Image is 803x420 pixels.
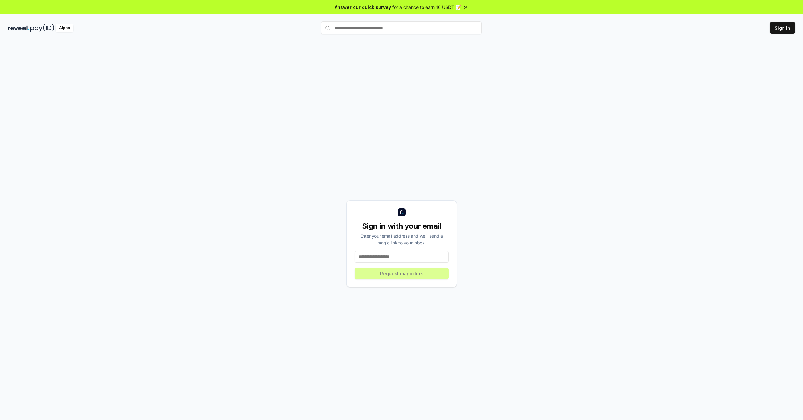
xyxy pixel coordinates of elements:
[8,24,29,32] img: reveel_dark
[30,24,54,32] img: pay_id
[355,233,449,246] div: Enter your email address and we’ll send a magic link to your inbox.
[355,221,449,231] div: Sign in with your email
[770,22,795,34] button: Sign In
[56,24,73,32] div: Alpha
[335,4,391,11] span: Answer our quick survey
[398,208,406,216] img: logo_small
[392,4,461,11] span: for a chance to earn 10 USDT 📝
